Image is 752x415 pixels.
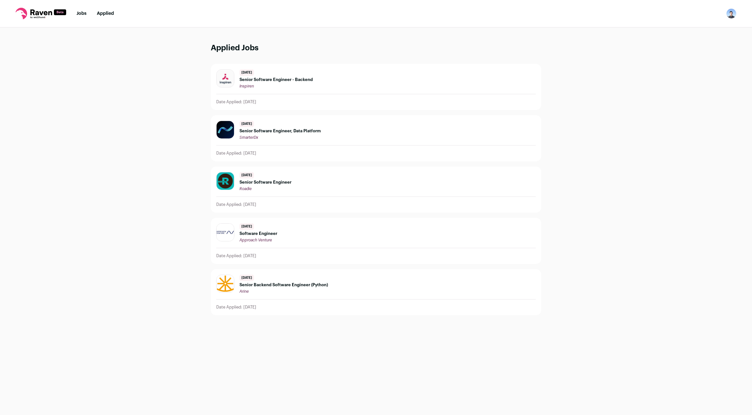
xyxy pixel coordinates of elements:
[211,167,541,212] a: [DATE] Senior Software Engineer Roadie Date Applied: [DATE]
[217,224,234,241] img: bf8269ced96216e6b9e2112eb026072fb686d38f6082f6671b370a664143574e.jpg
[216,253,256,258] p: Date Applied: [DATE]
[211,64,541,110] a: [DATE] Senior Software Engineer - Backend Inspiren Date Applied: [DATE]
[239,187,252,191] span: Roadie
[239,223,254,230] span: [DATE]
[726,8,737,19] button: Open dropdown
[216,202,256,207] p: Date Applied: [DATE]
[217,172,234,190] img: 2fc1443903315243f47f9b674f5fcec1b5a3f7c7b8b7501ae563eccd5c21d271.jpg
[239,69,254,76] span: [DATE]
[211,116,541,161] a: [DATE] Senior Software Engineer, Data Platform SmarterDx Date Applied: [DATE]
[239,238,272,242] span: Approach Venture
[239,121,254,127] span: [DATE]
[216,305,256,310] p: Date Applied: [DATE]
[239,275,254,281] span: [DATE]
[239,231,277,236] span: Software Engineer
[217,121,234,138] img: 77f3252682bc6957a5392af24136ebf440c2e3cb40791c97d8e9a40ea45bc636.jpg
[211,218,541,264] a: [DATE] Software Engineer Approach Venture Date Applied: [DATE]
[216,151,256,156] p: Date Applied: [DATE]
[239,282,328,288] span: Senior Backend Software Engineer (Python)
[211,43,541,54] h1: Applied Jobs
[239,128,321,134] span: Senior Software Engineer, Data Platform
[239,172,254,178] span: [DATE]
[76,11,86,16] a: Jobs
[239,180,291,185] span: Senior Software Engineer
[217,70,234,87] img: 94fc1ec370a6f26f7f6647b578c9f499d602f7331f0098404535d1d8f4b6e906.jpg
[726,8,737,19] img: 10600165-medium_jpg
[211,269,541,315] a: [DATE] Senior Backend Software Engineer (Python) Arine Date Applied: [DATE]
[217,276,234,291] img: 30f6334ed6e6d1e8156f6796affd3a42c014bf45892c763aca156e77a75340a1.jpg
[216,99,256,105] p: Date Applied: [DATE]
[239,84,254,88] span: Inspiren
[239,136,258,139] span: SmarterDx
[97,11,114,16] a: Applied
[239,289,249,293] span: Arine
[239,77,313,82] span: Senior Software Engineer - Backend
